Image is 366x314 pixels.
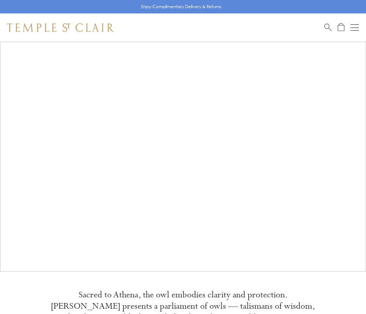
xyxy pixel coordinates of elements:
a: Open Shopping Bag [338,23,344,32]
button: Open navigation [350,23,359,32]
a: Search [324,23,332,32]
img: Temple St. Clair [7,23,114,32]
p: Enjoy Complimentary Delivery & Returns [141,3,221,10]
